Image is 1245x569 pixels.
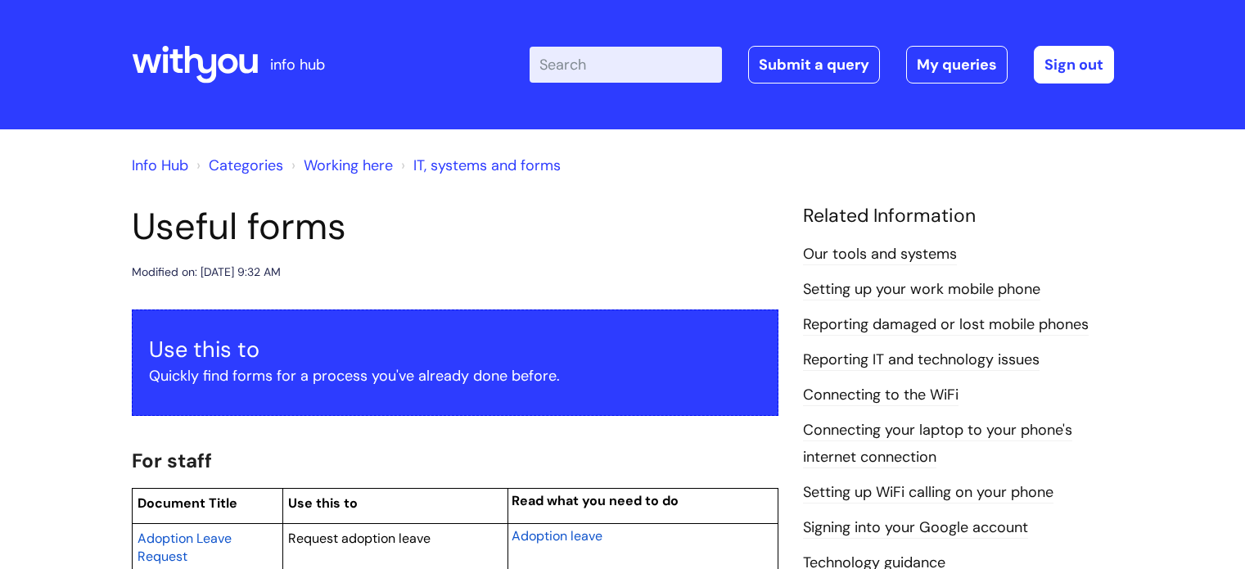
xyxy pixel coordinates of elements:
[803,517,1028,539] a: Signing into your Google account
[803,314,1089,336] a: Reporting damaged or lost mobile phones
[287,152,393,178] li: Working here
[512,492,679,509] span: Read what you need to do
[803,420,1072,467] a: Connecting your laptop to your phone's internet connection
[132,205,778,249] h1: Useful forms
[149,363,761,389] p: Quickly find forms for a process you've already done before.
[192,152,283,178] li: Solution home
[288,530,431,547] span: Request adoption leave
[803,482,1053,504] a: Setting up WiFi calling on your phone
[530,46,1114,84] div: | -
[1034,46,1114,84] a: Sign out
[906,46,1008,84] a: My queries
[530,47,722,83] input: Search
[288,494,358,512] span: Use this to
[803,350,1040,371] a: Reporting IT and technology issues
[138,494,237,512] span: Document Title
[304,156,393,175] a: Working here
[149,336,761,363] h3: Use this to
[748,46,880,84] a: Submit a query
[512,526,602,545] a: Adoption leave
[413,156,561,175] a: IT, systems and forms
[803,244,957,265] a: Our tools and systems
[138,530,232,565] span: Adoption Leave Request
[209,156,283,175] a: Categories
[270,52,325,78] p: info hub
[132,262,281,282] div: Modified on: [DATE] 9:32 AM
[803,279,1040,300] a: Setting up your work mobile phone
[138,528,232,566] a: Adoption Leave Request
[512,527,602,544] span: Adoption leave
[132,448,212,473] span: For staff
[397,152,561,178] li: IT, systems and forms
[803,205,1114,228] h4: Related Information
[132,156,188,175] a: Info Hub
[803,385,959,406] a: Connecting to the WiFi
